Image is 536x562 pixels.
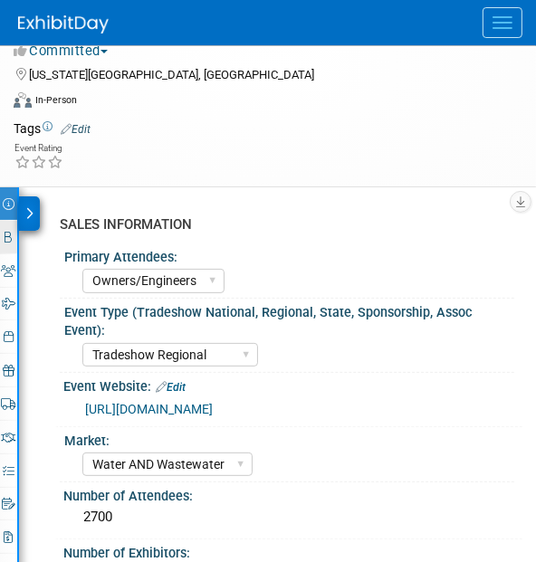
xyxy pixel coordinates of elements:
div: SALES INFORMATION [60,215,509,234]
span: [US_STATE][GEOGRAPHIC_DATA], [GEOGRAPHIC_DATA] [29,68,314,81]
a: [URL][DOMAIN_NAME] [85,402,213,416]
div: Event Type (Tradeshow National, Regional, State, Sponsorship, Assoc Event): [64,299,514,340]
div: In-Person [34,93,77,107]
div: Market: [64,427,514,450]
td: Tags [14,119,91,138]
a: Edit [156,381,186,394]
div: Number of Exhibitors: [63,539,522,562]
div: Event Rating [14,144,63,153]
div: Number of Attendees: [63,482,522,505]
div: Event Website: [63,373,522,396]
button: Menu [483,7,522,38]
a: Edit [61,123,91,136]
img: ExhibitDay [18,15,109,33]
div: Event Format [14,90,500,117]
button: Committed [14,42,115,61]
div: Primary Attendees: [64,243,514,266]
div: 2700 [77,503,509,531]
img: Format-Inperson.png [14,92,32,107]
